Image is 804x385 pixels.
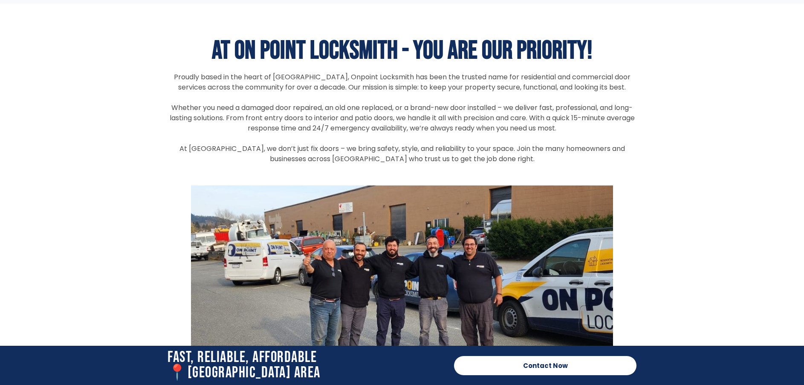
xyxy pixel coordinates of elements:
h2: Fast, Reliable, Affordable 📍[GEOGRAPHIC_DATA] Area [168,350,445,381]
p: At [GEOGRAPHIC_DATA], we don’t just fix doors – we bring safety, style, and reliability to your s... [168,144,636,164]
a: Contact Now [454,356,636,375]
p: Proudly based in the heart of [GEOGRAPHIC_DATA], Onpoint Locksmith has been the trusted name for ... [168,72,636,93]
h2: AT ON POINT LOCKSMITH - YOU ARE OUR PRIORITY! [168,38,636,64]
span: Contact Now [523,362,568,369]
p: Whether you need a damaged door repaired, an old one replaced, or a brand-new door installed – we... [168,103,636,133]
